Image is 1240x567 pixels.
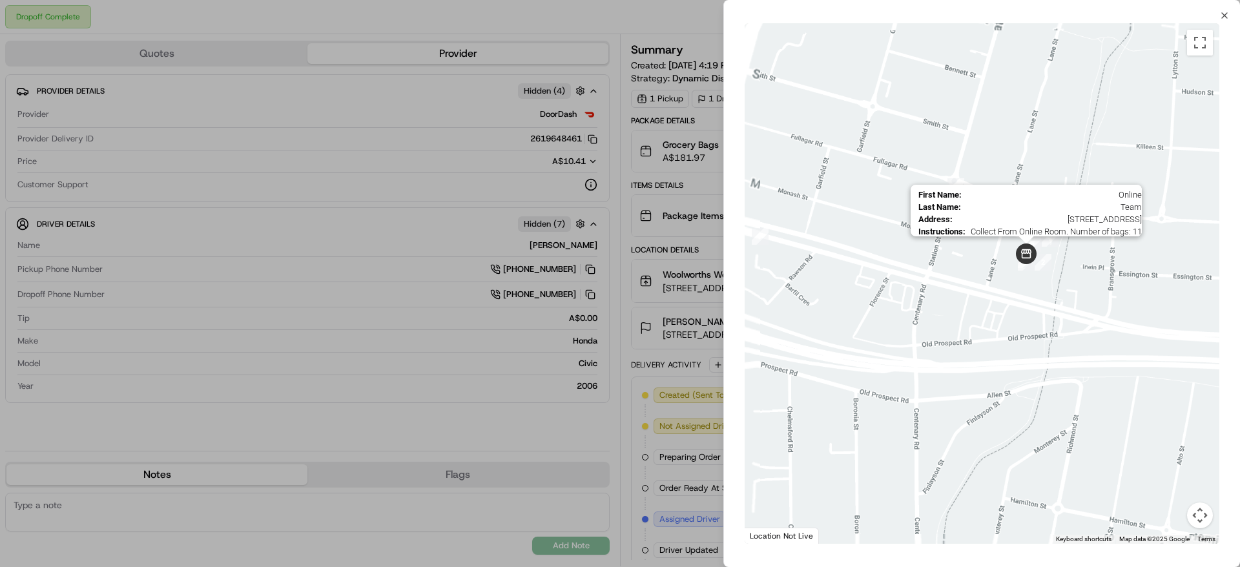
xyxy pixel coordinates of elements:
[918,202,961,212] span: Last Name :
[748,527,790,544] img: Google
[1037,225,1064,252] div: 7
[747,223,774,250] div: 9
[1197,535,1215,542] a: Terms (opens in new tab)
[1056,535,1111,544] button: Keyboard shortcuts
[1119,535,1190,542] span: Map data ©2025 Google
[918,227,966,236] span: Instructions :
[748,527,790,544] a: Open this area in Google Maps (opens a new window)
[745,528,819,544] div: Location Not Live
[1187,502,1213,528] button: Map camera controls
[967,190,1142,200] span: Online
[958,214,1142,224] span: [STREET_ADDRESS]
[942,173,969,200] div: 8
[966,202,1142,212] span: Team
[918,190,962,200] span: First Name :
[918,214,953,224] span: Address :
[1029,249,1057,276] div: 2
[1187,30,1213,56] button: Toggle fullscreen view
[971,227,1142,236] span: Collect From Online Room. Number of bags: 11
